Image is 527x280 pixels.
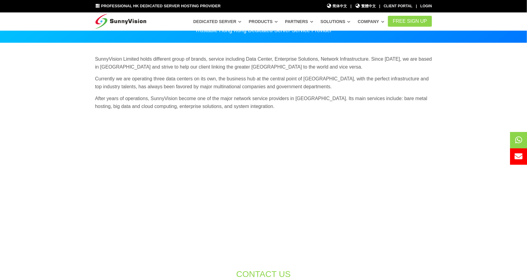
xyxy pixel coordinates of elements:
[95,75,432,90] p: Currently we are operating three data centers on its own, the business hub at the central point o...
[101,4,221,8] span: Professional HK Dedicated Server Hosting Provider
[193,16,242,27] a: Dedicated Server
[420,4,432,8] a: Login
[95,27,432,34] p: Trustable Hong Kong Dedicated Server Service Provider
[358,16,385,27] a: Company
[416,3,417,9] li: |
[379,3,380,9] li: |
[326,3,347,9] a: 简体中文
[355,3,376,9] a: 繁體中文
[285,16,313,27] a: Partners
[249,16,278,27] a: Products
[95,55,432,71] p: SunnyVision Limited holds different group of brands, service including Data Center, Enterprise So...
[321,16,351,27] a: Solutions
[162,268,365,280] h1: Contact Us
[388,16,432,27] a: FREE Sign Up
[95,95,432,110] p: After years of operations, SunnyVision become one of the major network service providers in [GEOG...
[384,4,413,8] a: Client Portal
